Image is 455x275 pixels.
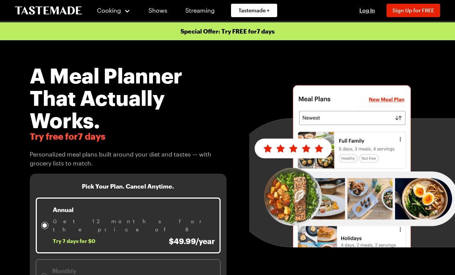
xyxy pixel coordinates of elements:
span: Personalized meal plans built around your diet and tastes — with grocery lists to match. [30,150,227,168]
button: Cooking [97,1,131,19]
h3: Pick Your Plan. Cancel Anytime. [82,183,174,190]
a: Tastemade + [231,4,277,17]
span: Try 7 days for $0 [53,238,95,244]
button: Sign Up for FREE [387,4,440,17]
span: Get 12 months for the price of 8 [53,217,215,234]
span: Log In [359,7,375,13]
span: Cooking [97,7,121,14]
a: To Tastemade Home Page [15,6,82,15]
button: Log In [352,7,382,14]
p: Annual [53,205,215,214]
span: Sign Up for FREE [392,7,434,13]
span: Tastemade + [238,7,270,14]
h1: A Meal Planner That Actually Works. [30,64,227,131]
span: $49.99/year [169,237,215,246]
span: Try free for 7 days [30,131,227,142]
